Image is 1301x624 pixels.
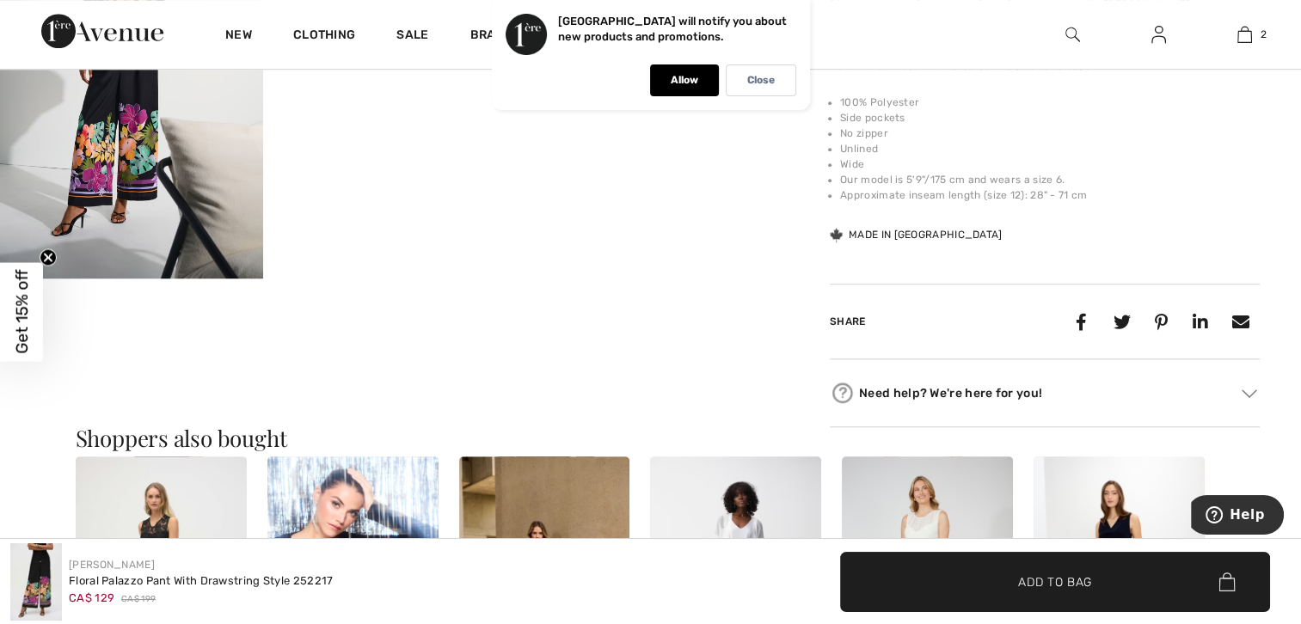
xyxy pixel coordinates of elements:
[69,559,155,571] a: [PERSON_NAME]
[1261,27,1267,42] span: 2
[840,95,1260,110] li: 100% Polyester
[1218,572,1235,591] img: Bag.svg
[1191,495,1284,538] iframe: Opens a widget where you can find more information
[840,110,1260,125] li: Side pockets
[1242,389,1257,398] img: Arrow2.svg
[69,591,114,604] span: CA$ 129
[12,270,32,354] span: Get 15% off
[840,156,1260,172] li: Wide
[840,141,1260,156] li: Unlined
[1138,24,1180,46] a: Sign In
[830,380,1260,406] div: Need help? We're here for you!
[671,74,698,87] p: Allow
[840,172,1260,187] li: Our model is 5'9"/175 cm and wears a size 6.
[470,28,522,46] a: Brands
[41,14,163,48] img: 1ère Avenue
[1065,24,1080,45] img: search the website
[830,315,866,327] span: Share
[396,28,428,46] a: Sale
[76,427,1226,450] h3: Shoppers also bought
[840,552,1270,612] button: Add to Bag
[747,74,775,87] p: Close
[225,28,252,46] a: New
[840,187,1260,203] li: Approximate inseam length (size 12): 28" - 71 cm
[69,572,333,590] div: Floral Palazzo Pant With Drawstring Style 252217
[1237,24,1252,45] img: My Bag
[121,593,156,606] span: CA$ 199
[10,543,62,621] img: Floral Palazzo Pant with Drawstring Style 252217
[558,15,787,43] p: [GEOGRAPHIC_DATA] will notify you about new products and promotions.
[840,125,1260,141] li: No zipper
[40,249,57,266] button: Close teaser
[293,28,355,46] a: Clothing
[1151,24,1166,45] img: My Info
[1202,24,1286,45] a: 2
[830,227,1003,242] div: Made in [GEOGRAPHIC_DATA]
[1018,572,1092,590] span: Add to Bag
